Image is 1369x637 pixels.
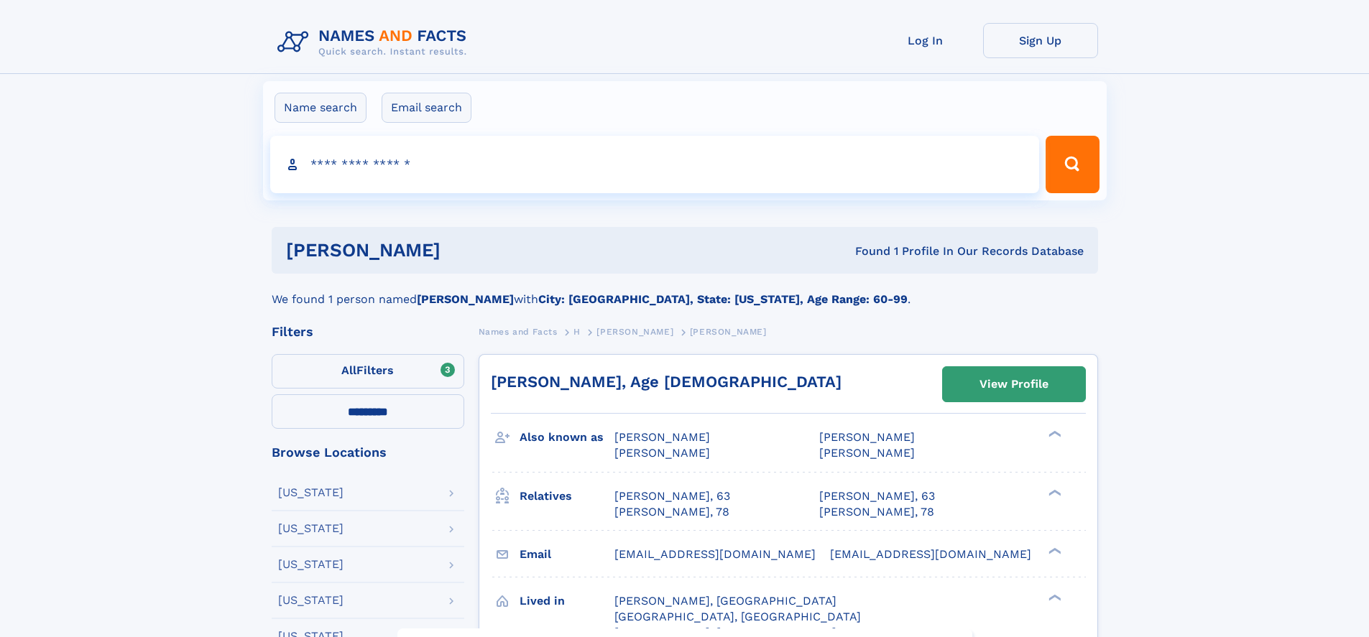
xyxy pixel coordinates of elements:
[278,595,344,606] div: [US_STATE]
[479,322,558,340] a: Names and Facts
[979,368,1048,401] div: View Profile
[272,274,1098,308] div: We found 1 person named with .
[520,484,614,508] h3: Relatives
[819,488,935,504] a: [PERSON_NAME], 63
[1045,592,1062,602] div: ❯
[538,292,908,306] b: City: [GEOGRAPHIC_DATA], State: [US_STATE], Age Range: 60-99
[520,425,614,450] h3: Also known as
[341,363,356,377] span: All
[278,523,344,534] div: [US_STATE]
[614,504,729,520] a: [PERSON_NAME], 78
[943,367,1085,401] a: View Profile
[272,354,464,389] label: Filters
[573,327,581,337] span: H
[983,23,1098,58] a: Sign Up
[614,446,710,460] span: [PERSON_NAME]
[614,488,730,504] a: [PERSON_NAME], 63
[272,325,464,338] div: Filters
[614,547,816,561] span: [EMAIL_ADDRESS][DOMAIN_NAME]
[596,322,673,340] a: [PERSON_NAME]
[614,594,836,608] span: [PERSON_NAME], [GEOGRAPHIC_DATA]
[614,430,710,444] span: [PERSON_NAME]
[819,446,915,460] span: [PERSON_NAME]
[868,23,983,58] a: Log In
[819,430,915,444] span: [PERSON_NAME]
[491,373,842,391] a: [PERSON_NAME], Age [DEMOGRAPHIC_DATA]
[270,136,1040,193] input: search input
[819,504,934,520] a: [PERSON_NAME], 78
[278,487,344,498] div: [US_STATE]
[272,446,464,459] div: Browse Locations
[1045,546,1062,555] div: ❯
[272,23,479,62] img: Logo Names and Facts
[275,93,367,123] label: Name search
[278,559,344,570] div: [US_STATE]
[690,327,767,337] span: [PERSON_NAME]
[596,327,673,337] span: [PERSON_NAME]
[520,542,614,567] h3: Email
[573,322,581,340] a: H
[647,243,1084,259] div: Found 1 Profile In Our Records Database
[382,93,471,123] label: Email search
[1045,488,1062,497] div: ❯
[520,589,614,613] h3: Lived in
[1046,136,1099,193] button: Search Button
[830,547,1031,561] span: [EMAIL_ADDRESS][DOMAIN_NAME]
[417,292,514,306] b: [PERSON_NAME]
[286,241,648,259] h1: [PERSON_NAME]
[1045,429,1062,439] div: ❯
[614,610,861,623] span: [GEOGRAPHIC_DATA], [GEOGRAPHIC_DATA]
